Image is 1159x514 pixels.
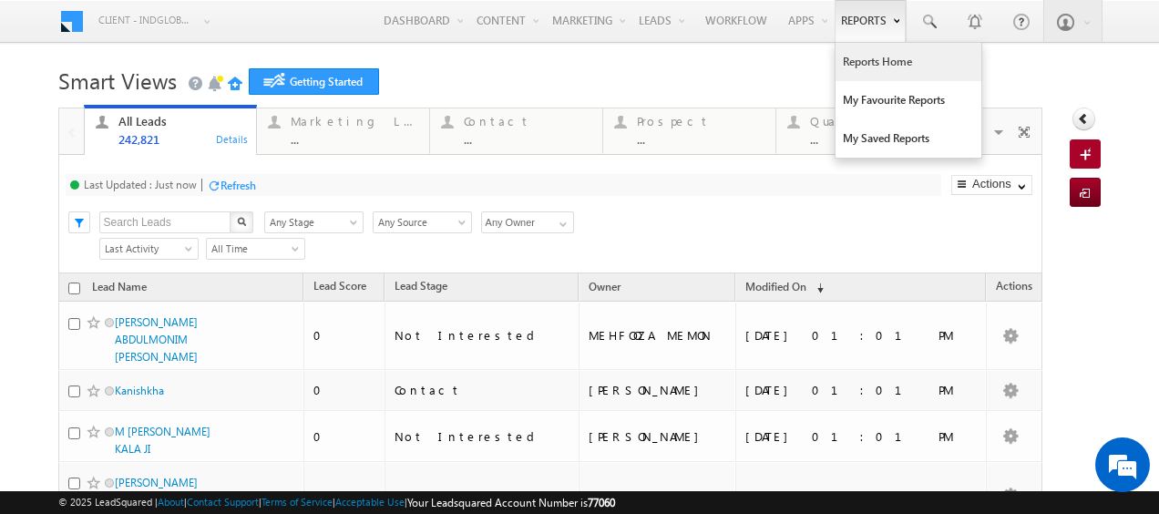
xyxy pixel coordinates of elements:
div: Prospect [637,114,764,128]
a: Qualified... [775,108,949,154]
span: Any Source [374,214,466,231]
span: Any Stage [265,214,357,231]
div: Minimize live chat window [299,9,343,53]
span: Your Leadsquared Account Number is [407,496,615,509]
span: Client - indglobal1 (77060) [98,11,194,29]
a: Acceptable Use [335,496,405,508]
a: [PERSON_NAME] ABDULMONIM [PERSON_NAME] [115,315,198,364]
a: Any Source [373,211,472,233]
div: ... [291,132,418,146]
a: My Favourite Reports [836,81,981,119]
span: Actions [987,276,1041,300]
div: Not Interested [395,428,570,445]
a: All Time [206,238,305,260]
div: Marketing Leads [291,114,418,128]
div: [PERSON_NAME] [589,382,727,398]
a: Kanishkha [115,384,164,397]
div: 0 [313,382,376,398]
div: 242,821 [118,132,246,146]
span: © 2025 LeadSquared | | | | | [58,494,615,511]
a: Modified On (sorted descending) [736,276,833,300]
div: Not Interested [395,327,570,344]
em: Start Chat [248,394,331,418]
img: Search [237,217,246,226]
button: Actions [951,175,1032,195]
div: MEHFOOZA MEMON [589,488,727,504]
a: Show All Items [549,212,572,231]
div: 0 [313,488,376,504]
input: Search Leads [99,211,231,233]
a: Reports Home [836,43,981,81]
img: d_60004797649_company_0_60004797649 [31,96,77,119]
div: ... [637,132,764,146]
input: Type to Search [481,211,574,233]
span: Smart Views [58,66,177,95]
div: Qualified [810,114,938,128]
div: [PERSON_NAME] [589,428,727,445]
div: Owner Filter [481,211,572,233]
div: [DATE] 01:01 PM [745,327,978,344]
span: All Time [207,241,299,257]
span: Modified On [745,280,806,293]
span: 77060 [588,496,615,509]
span: Last Activity [100,241,192,257]
div: Chat with us now [95,96,306,119]
input: Check all records [68,283,80,294]
div: 0 [313,428,376,445]
a: Terms of Service [262,496,333,508]
div: Prospect [395,488,570,504]
a: Prospect... [602,108,776,154]
div: Contact [464,114,591,128]
div: [DATE] 01:01 PM [745,428,978,445]
span: (sorted descending) [809,281,824,295]
div: Contact [395,382,570,398]
span: Lead Stage [395,279,447,293]
a: Getting Started [249,68,379,95]
a: Any Stage [264,211,364,233]
a: All Leads242,821Details [84,105,258,156]
a: My Saved Reports [836,119,981,158]
div: [DATE] 01:00 PM [745,488,978,504]
a: Last Activity [99,238,199,260]
a: Contact... [429,108,603,154]
a: M [PERSON_NAME] KALA JI [115,425,210,456]
span: Owner [589,280,621,293]
span: Lead Score [313,279,366,293]
a: Contact Support [187,496,259,508]
div: MEHFOOZA MEMON [589,327,727,344]
textarea: Type your message and hit 'Enter' [24,169,333,379]
a: About [158,496,184,508]
a: Marketing Leads... [256,108,430,154]
div: [DATE] 01:01 PM [745,382,978,398]
div: ... [464,132,591,146]
div: Refresh [221,179,256,192]
a: Lead Stage [385,276,456,300]
div: Details [215,130,250,147]
a: Lead Score [304,276,375,300]
div: Lead Stage Filter [264,211,364,233]
div: ... [810,132,938,146]
div: Last Updated : Just now [84,178,197,191]
div: Lead Source Filter [373,211,472,233]
div: 0 [313,327,376,344]
a: Lead Name [83,277,156,301]
div: All Leads [118,114,246,128]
